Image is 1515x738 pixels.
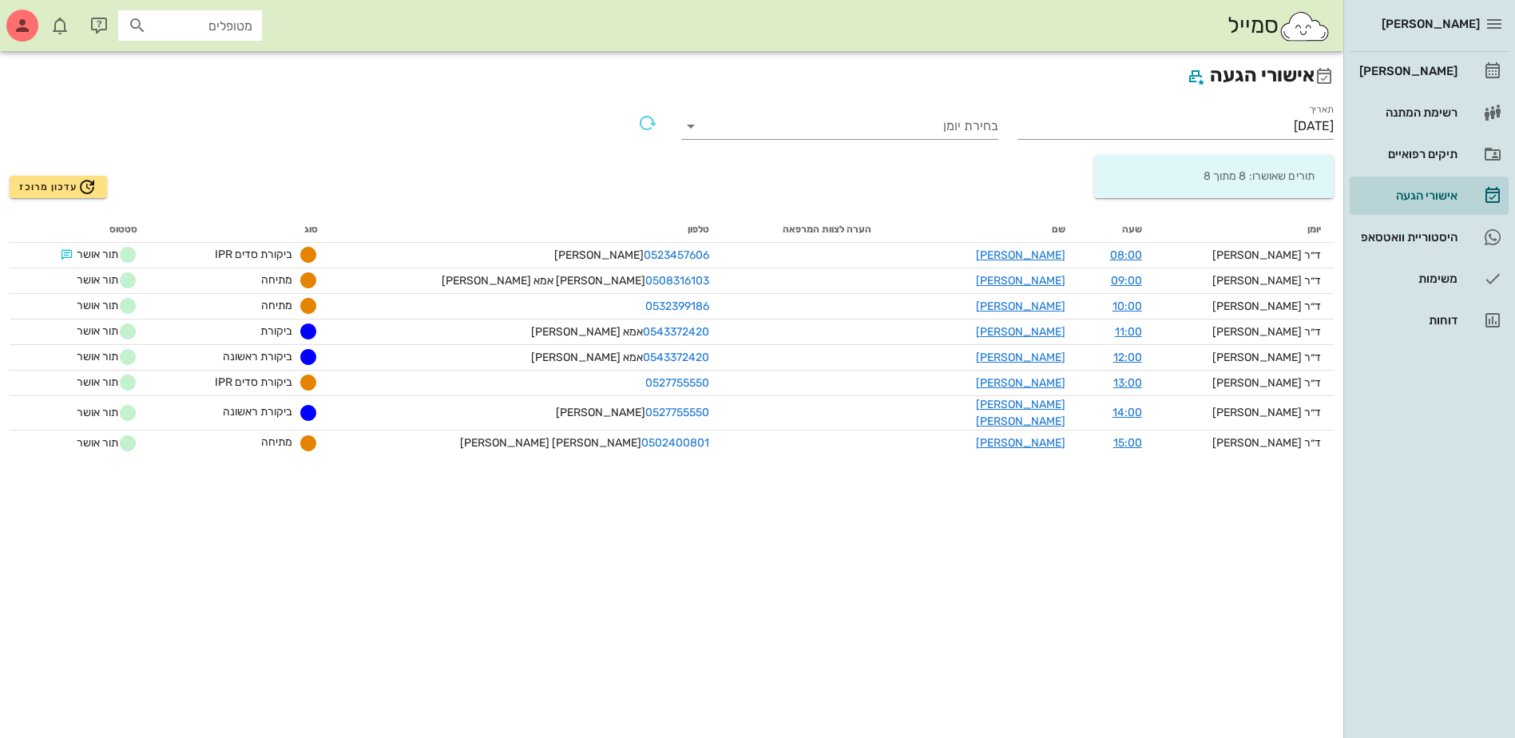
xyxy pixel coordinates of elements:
[1110,248,1142,262] a: 08:00
[1168,272,1321,289] div: ד״ר [PERSON_NAME]
[77,322,137,341] span: תור אושר
[1168,298,1321,315] div: ד״ר [PERSON_NAME]
[1356,272,1457,285] div: משימות
[10,61,1334,91] h2: אישורי הגעה
[1356,148,1457,161] div: תיקים רפואיים
[223,350,292,363] span: ביקורת ראשונה
[1168,434,1321,451] div: ד״ר [PERSON_NAME]
[976,248,1065,262] a: [PERSON_NAME]
[1350,177,1509,215] a: אישורי הגעה
[1052,224,1065,235] span: שם
[343,434,709,451] div: [PERSON_NAME] [PERSON_NAME]
[976,274,1065,288] a: [PERSON_NAME]
[1101,155,1327,198] div: תורים שאושרו: 8 מתוך 8
[77,347,137,367] span: תור אושר
[10,217,150,243] th: סטטוס
[261,299,292,312] span: מתיחה
[1356,314,1457,327] div: דוחות
[1356,189,1457,202] div: אישורי הגעה
[1155,217,1334,243] th: יומן
[215,248,292,261] span: ביקורת סדים IPR
[1350,260,1509,298] a: משימות
[1350,52,1509,90] a: [PERSON_NAME]
[976,398,1065,428] a: [PERSON_NAME] [PERSON_NAME]
[645,300,709,313] a: 0532399186
[1122,224,1142,235] span: שעה
[1113,376,1142,390] a: 13:00
[77,373,137,392] span: תור אושר
[1356,65,1457,77] div: [PERSON_NAME]
[1111,274,1142,288] a: 09:00
[1168,247,1321,264] div: ד״ר [PERSON_NAME]
[109,224,137,235] span: סטטוס
[1350,301,1509,339] a: דוחות
[1113,436,1142,450] a: 15:00
[643,325,709,339] a: 0543372420
[260,324,292,338] span: ביקורת
[1227,9,1331,43] div: סמייל
[1350,135,1509,173] a: תיקים רפואיים
[77,403,137,423] span: תור אושר
[1112,406,1142,419] a: 14:00
[343,272,709,289] div: [PERSON_NAME] אמא [PERSON_NAME]
[150,217,331,243] th: סוג
[1168,323,1321,340] div: ד״ר [PERSON_NAME]
[77,434,137,453] span: תור אושר
[1356,106,1457,119] div: רשימת המתנה
[884,217,1078,243] th: שם
[47,13,57,22] span: תג
[1350,218,1509,256] a: היסטוריית וואטסאפ
[976,376,1065,390] a: [PERSON_NAME]
[343,349,709,366] div: אמא [PERSON_NAME]
[976,300,1065,313] a: [PERSON_NAME]
[1112,300,1142,313] a: 10:00
[1382,17,1480,31] span: [PERSON_NAME]
[1168,404,1321,421] div: ד״ר [PERSON_NAME]
[1113,351,1142,364] a: 12:00
[1168,375,1321,391] div: ד״ר [PERSON_NAME]
[58,245,137,264] span: תור אושר
[343,247,709,264] div: [PERSON_NAME]
[976,351,1065,364] a: [PERSON_NAME]
[783,224,871,235] span: הערה לצוות המרפאה
[1309,104,1335,116] label: תאריך
[19,177,97,196] span: עדכון מרוכז
[1356,231,1457,244] div: היסטוריית וואטסאפ
[722,217,884,243] th: הערה לצוות המרפאה
[1350,93,1509,132] a: רשימת המתנה
[645,376,709,390] a: 0527755550
[10,176,107,198] button: עדכון מרוכז
[261,435,292,449] span: מתיחה
[1307,224,1321,235] span: יומן
[1279,10,1331,42] img: SmileCloud logo
[331,217,722,243] th: טלפון
[643,351,709,364] a: 0543372420
[1115,325,1142,339] a: 11:00
[644,248,709,262] a: 0523457606
[688,224,709,235] span: טלפון
[1078,217,1155,243] th: שעה
[343,404,709,421] div: [PERSON_NAME]
[641,436,709,450] a: 0502400801
[304,224,318,235] span: סוג
[343,323,709,340] div: אמא [PERSON_NAME]
[645,406,709,419] a: 0527755550
[976,436,1065,450] a: [PERSON_NAME]
[1168,349,1321,366] div: ד״ר [PERSON_NAME]
[976,325,1065,339] a: [PERSON_NAME]
[261,273,292,287] span: מתיחה
[77,271,137,290] span: תור אושר
[645,274,709,288] a: 0508316103
[223,405,292,419] span: ביקורת ראשונה
[215,375,292,389] span: ביקורת סדים IPR
[681,113,998,139] div: בחירת יומן
[77,296,137,315] span: תור אושר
